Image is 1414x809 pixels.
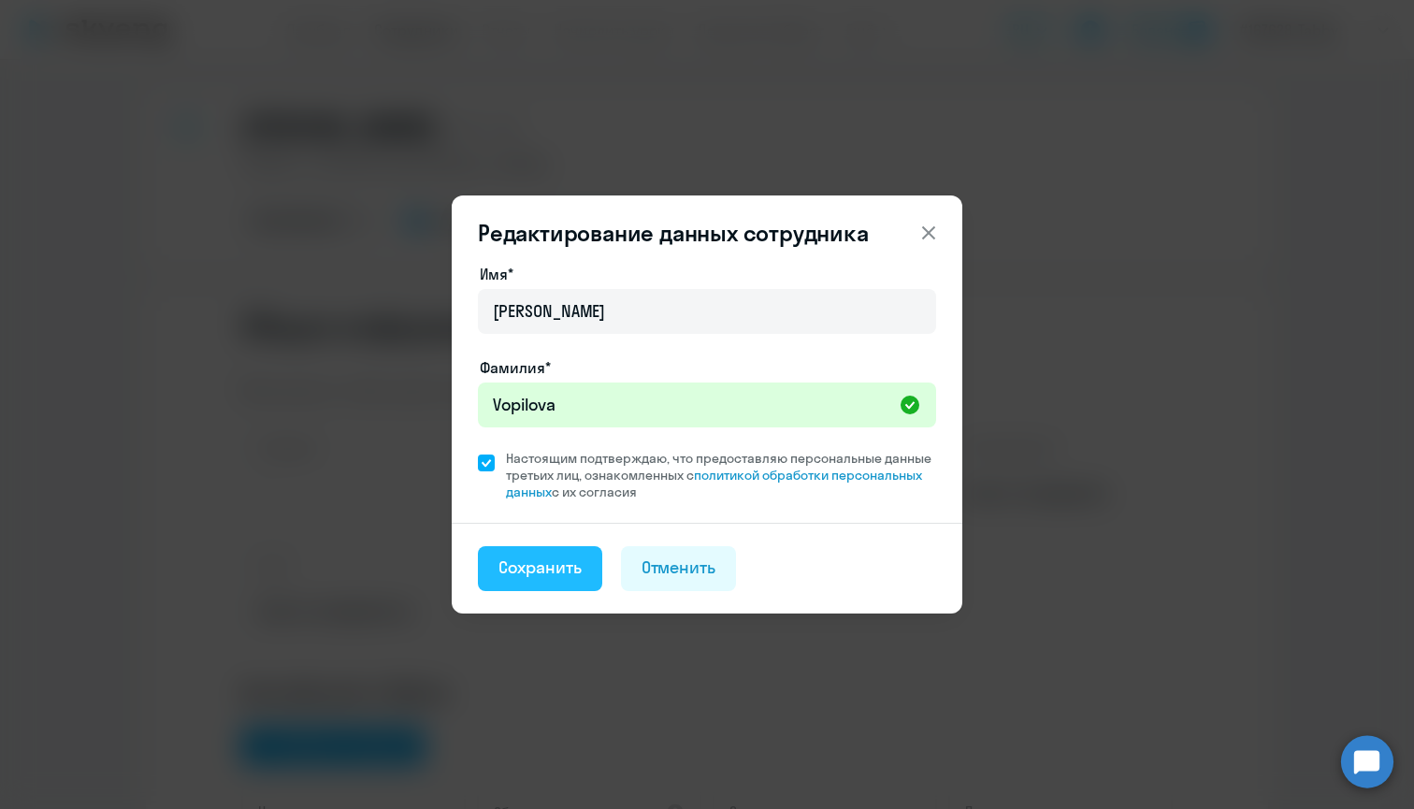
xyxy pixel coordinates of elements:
[621,546,737,591] button: Отменить
[478,546,602,591] button: Сохранить
[506,467,922,500] a: политикой обработки персональных данных
[480,356,551,379] label: Фамилия*
[452,218,962,248] header: Редактирование данных сотрудника
[642,556,716,580] div: Отменить
[506,450,936,500] span: Настоящим подтверждаю, что предоставляю персональные данные третьих лиц, ознакомленных с с их сог...
[498,556,582,580] div: Сохранить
